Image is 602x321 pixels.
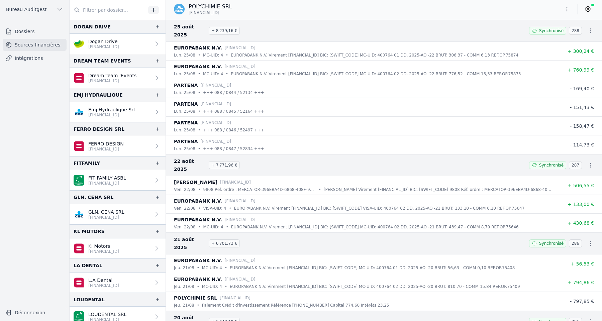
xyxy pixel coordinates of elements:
span: + 300,24 € [568,48,594,54]
p: +++ 088 / 0845 / 52164 +++ [203,108,264,115]
p: PARTENA [174,100,198,108]
a: FIT FAMILY ASBL [FINANCIAL_ID] [70,170,166,190]
p: MC-UID: 4 [202,283,222,290]
p: +++ 088 / 0844 / 52134 +++ [203,89,264,96]
p: jeu. 21/08 [174,302,194,309]
p: [FINANCIAL_ID] [88,146,124,152]
p: jeu. 21/08 [174,283,194,290]
div: GLN. CENA SRL [74,193,113,201]
span: + 8 239,16 € [209,27,240,35]
img: belfius.png [74,73,84,83]
div: • [198,71,200,77]
span: - 158,47 € [570,123,594,129]
div: • [226,224,228,230]
p: EUROPABANK N.V. Virement [FINANCIAL_ID] BIC: [SWIFT_CODE] MC-UID: 400764 01 DD. 2025-AO -20 BRUT:... [230,264,515,271]
img: CBC_CREGBEBB.png [74,107,84,117]
span: 22 août 2025 [174,157,206,173]
span: + 7 771,96 € [209,161,240,169]
span: Synchronisé [539,28,564,33]
a: Dossiers [3,25,67,37]
p: ven. 22/08 [174,186,195,193]
img: belfius.png [74,243,84,254]
div: • [198,52,200,59]
img: belfius.png [74,141,84,151]
p: +++ 088 / 0847 / 52834 +++ [203,145,264,152]
p: [FINANCIAL_ID] [225,276,256,283]
div: FERRO DESIGN SRL [74,125,124,133]
span: [FINANCIAL_ID] [189,10,219,15]
p: [FINANCIAL_ID] [88,181,126,186]
span: + 6 701,73 € [209,239,240,247]
input: Filtrer par dossier... [70,4,146,16]
p: POLYCHIMIE SRL [189,3,232,11]
a: Sources financières [3,39,67,51]
p: Dogan Drive [88,38,119,45]
p: ven. 22/08 [174,224,195,230]
p: GLN. CENA SRL [88,209,124,215]
p: EUROPABANK N.V. Virement [FINANCIAL_ID] BIC: [SWIFT_CODE] MC-UID: 400764 01 DD. 2025-AO -22 BRUT:... [231,52,518,59]
a: Intégrations [3,52,67,64]
span: + 794,86 € [568,280,594,285]
div: • [226,52,228,59]
span: + 760,99 € [568,67,594,73]
p: [FINANCIAL_ID] [88,78,136,84]
div: • [197,302,199,309]
img: CBC_CREGBEBB.png [74,209,84,220]
span: Synchronisé [539,163,564,168]
p: [PERSON_NAME] Virement [FINANCIAL_ID] BIC: [SWIFT_CODE] 9808 Réf. ordre : MERCATOR-396EBA4D-6868-... [324,186,554,193]
p: [FINANCIAL_ID] [220,179,251,186]
div: • [225,264,227,271]
p: [FINANCIAL_ID] [88,283,119,288]
p: PARTENA [174,137,198,145]
p: Paiement Crédit d'investissement Référence [PHONE_NUMBER] Capital 774,60 Intérêts 23,25 [202,302,389,309]
span: 286 [569,239,582,247]
div: DOGAN DRIVE [74,23,110,31]
p: [FINANCIAL_ID] [225,216,256,223]
a: Dream Team 'Events [FINANCIAL_ID] [70,68,166,88]
button: Déconnexion [3,307,67,318]
span: + 430,68 € [568,220,594,226]
p: [PERSON_NAME] [174,178,217,186]
span: - 114,73 € [570,142,594,147]
p: [FINANCIAL_ID] [225,63,256,70]
p: [FINANCIAL_ID] [88,215,124,220]
div: KL MOTORS [74,227,105,235]
p: [FINANCIAL_ID] [88,112,135,118]
div: • [225,283,227,290]
p: EUROPABANK N.V. [174,44,222,52]
span: 287 [569,161,582,169]
p: [FINANCIAL_ID] [225,44,256,51]
p: [FINANCIAL_ID] [201,119,231,126]
p: lun. 25/08 [174,52,195,59]
p: MC-UID: 4 [203,224,223,230]
div: • [198,224,200,230]
p: PARTENA [174,81,198,89]
p: Kl Motors [88,243,119,249]
div: • [197,264,199,271]
span: Bureau Auditgest [6,6,46,13]
p: EUROPABANK N.V. Virement [FINANCIAL_ID] BIC: [SWIFT_CODE] MC-UID: 400764 02 DD. 2025-AO -21 BRUT:... [231,224,519,230]
p: lun. 25/08 [174,71,195,77]
div: • [226,71,228,77]
p: [FINANCIAL_ID] [88,44,119,49]
span: + 133,00 € [568,202,594,207]
p: [FINANCIAL_ID] [225,257,256,264]
div: • [319,186,321,193]
p: L.A Dental [88,277,119,284]
p: FIT FAMILY ASBL [88,175,126,181]
span: 25 août 2025 [174,23,206,39]
p: [FINANCIAL_ID] [225,198,256,204]
p: lun. 25/08 [174,145,195,152]
p: Emj Hydraulique Srl [88,106,135,113]
p: FERRO DESIGN [88,140,124,147]
p: lun. 25/08 [174,89,195,96]
p: [FINANCIAL_ID] [201,138,231,145]
span: Synchronisé [539,241,564,246]
button: Bureau Auditgest [3,4,67,15]
p: EUROPABANK N.V. [174,216,222,224]
div: • [229,205,231,212]
p: jeu. 21/08 [174,264,194,271]
p: EUROPABANK N.V. [174,197,222,205]
a: FERRO DESIGN [FINANCIAL_ID] [70,136,166,156]
div: • [198,89,200,96]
